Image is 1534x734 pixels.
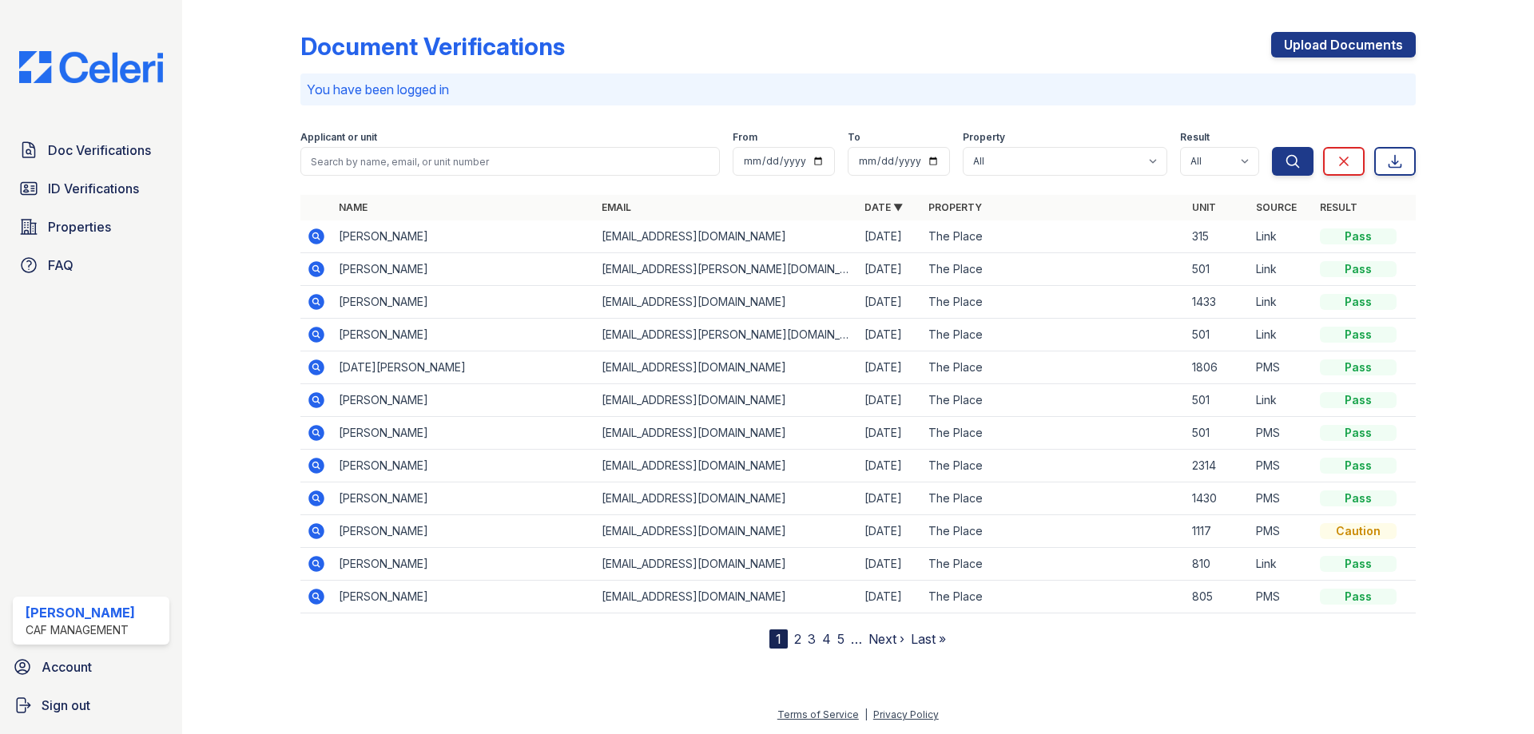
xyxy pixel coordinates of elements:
div: Pass [1320,294,1397,310]
div: Pass [1320,228,1397,244]
td: [PERSON_NAME] [332,482,595,515]
td: [EMAIL_ADDRESS][DOMAIN_NAME] [595,286,858,319]
input: Search by name, email, or unit number [300,147,720,176]
span: FAQ [48,256,74,275]
span: Doc Verifications [48,141,151,160]
td: [DATE] [858,548,922,581]
td: [DATE] [858,581,922,613]
td: The Place [922,384,1185,417]
a: Date ▼ [864,201,903,213]
td: [PERSON_NAME] [332,319,595,351]
td: The Place [922,220,1185,253]
a: 3 [808,631,816,647]
td: [EMAIL_ADDRESS][DOMAIN_NAME] [595,384,858,417]
td: The Place [922,351,1185,384]
td: 501 [1186,417,1250,450]
td: [PERSON_NAME] [332,253,595,286]
td: [DATE] [858,220,922,253]
div: Pass [1320,556,1397,572]
label: From [733,131,757,144]
td: [PERSON_NAME] [332,450,595,482]
td: The Place [922,319,1185,351]
td: 501 [1186,253,1250,286]
td: The Place [922,548,1185,581]
td: [DATE] [858,417,922,450]
td: The Place [922,253,1185,286]
span: … [851,629,862,649]
a: Doc Verifications [13,134,169,166]
span: Sign out [42,696,90,715]
td: 2314 [1186,450,1250,482]
td: The Place [922,482,1185,515]
td: [DATE] [858,515,922,548]
p: You have been logged in [307,80,1409,99]
td: The Place [922,417,1185,450]
td: [DATE][PERSON_NAME] [332,351,595,384]
img: CE_Logo_Blue-a8612792a0a2168367f1c8372b55b34899dd931a85d93a1a3d3e32e68fde9ad4.png [6,51,176,83]
td: [EMAIL_ADDRESS][DOMAIN_NAME] [595,220,858,253]
a: Account [6,651,176,683]
a: Terms of Service [777,708,859,720]
td: Link [1250,548,1313,581]
a: 5 [837,631,844,647]
td: 1430 [1186,482,1250,515]
td: [PERSON_NAME] [332,286,595,319]
label: Property [963,131,1005,144]
td: PMS [1250,482,1313,515]
a: ID Verifications [13,173,169,204]
td: PMS [1250,581,1313,613]
td: 1433 [1186,286,1250,319]
td: PMS [1250,450,1313,482]
div: Pass [1320,490,1397,506]
div: Pass [1320,327,1397,343]
label: Applicant or unit [300,131,377,144]
td: Link [1250,253,1313,286]
div: | [864,708,868,720]
label: Result [1180,131,1210,144]
div: Pass [1320,425,1397,441]
a: 4 [822,631,831,647]
td: 501 [1186,384,1250,417]
td: [DATE] [858,253,922,286]
td: [PERSON_NAME] [332,384,595,417]
div: Caution [1320,523,1397,539]
td: 810 [1186,548,1250,581]
div: 1 [769,629,788,649]
a: Properties [13,211,169,243]
td: [PERSON_NAME] [332,220,595,253]
a: Result [1320,201,1357,213]
td: [EMAIL_ADDRESS][DOMAIN_NAME] [595,417,858,450]
td: The Place [922,515,1185,548]
td: PMS [1250,417,1313,450]
div: Pass [1320,392,1397,408]
td: The Place [922,286,1185,319]
td: [PERSON_NAME] [332,548,595,581]
td: [EMAIL_ADDRESS][DOMAIN_NAME] [595,450,858,482]
div: Pass [1320,458,1397,474]
span: Account [42,657,92,676]
a: Privacy Policy [873,708,939,720]
td: [DATE] [858,286,922,319]
td: [DATE] [858,482,922,515]
td: [EMAIL_ADDRESS][PERSON_NAME][DOMAIN_NAME] [595,253,858,286]
a: Upload Documents [1271,32,1416,58]
div: Pass [1320,589,1397,605]
div: CAF Management [26,622,135,638]
td: Link [1250,384,1313,417]
a: Email [602,201,631,213]
td: [DATE] [858,351,922,384]
td: The Place [922,581,1185,613]
a: Source [1256,201,1297,213]
td: [EMAIL_ADDRESS][DOMAIN_NAME] [595,515,858,548]
td: [DATE] [858,319,922,351]
a: Sign out [6,689,176,721]
a: 2 [794,631,801,647]
div: Document Verifications [300,32,565,61]
td: 1117 [1186,515,1250,548]
td: Link [1250,319,1313,351]
a: Next › [868,631,904,647]
label: To [848,131,860,144]
td: [EMAIL_ADDRESS][DOMAIN_NAME] [595,351,858,384]
td: [PERSON_NAME] [332,581,595,613]
a: FAQ [13,249,169,281]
